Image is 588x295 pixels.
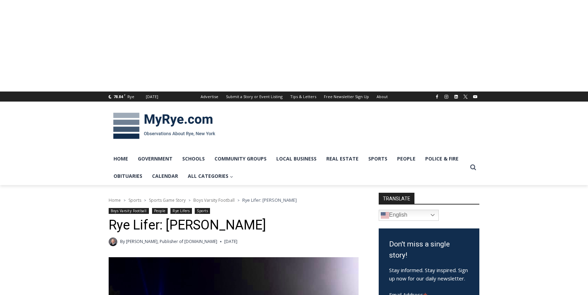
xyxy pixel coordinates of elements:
span: > [188,198,191,203]
a: [PERSON_NAME], Publisher of [DOMAIN_NAME] [126,238,217,244]
a: People [392,150,420,167]
span: > [237,198,240,203]
span: F [124,93,126,97]
a: Home [109,150,133,167]
p: Stay informed. Stay inspired. Sign up now for our daily newsletter. [389,266,469,283]
a: Submit a Story or Event Listing [222,92,286,102]
a: Real Estate [321,150,363,167]
nav: Primary Navigation [109,150,467,185]
time: [DATE] [224,238,237,245]
span: Rye Lifer: [PERSON_NAME] [242,197,297,203]
a: People [152,208,168,214]
img: MyRye.com [109,108,220,144]
nav: Breadcrumbs [109,197,360,203]
a: All Categories [183,167,238,185]
h3: Don't miss a single story! [389,239,469,261]
a: English [379,210,439,221]
a: Advertise [197,92,222,102]
a: Home [109,197,121,203]
a: X [461,93,470,101]
a: YouTube [471,93,479,101]
span: > [124,198,126,203]
a: Community Groups [210,150,271,167]
a: Instagram [442,93,451,101]
span: All Categories [188,172,233,180]
h1: Rye Lifer: [PERSON_NAME] [109,217,360,233]
a: Free Newsletter Sign Up [320,92,373,102]
div: Rye [127,94,134,100]
a: Sports [128,197,141,203]
span: 78.84 [114,94,123,99]
a: Sports Game Story [149,197,186,203]
a: Rye Lifers [170,208,192,214]
strong: TRANSLATE [379,193,414,204]
nav: Secondary Navigation [197,92,392,102]
button: View Search Form [467,161,479,174]
a: Sports [195,208,210,214]
a: Local Business [271,150,321,167]
span: > [144,198,146,203]
a: Linkedin [452,93,460,101]
a: Sports [363,150,392,167]
a: Government [133,150,177,167]
span: By [120,238,125,245]
a: Obituaries [109,167,147,185]
div: [DATE] [146,94,158,100]
a: Schools [177,150,210,167]
a: Calendar [147,167,183,185]
a: Author image [109,237,117,246]
a: Police & Fire [420,150,463,167]
a: Facebook [433,93,441,101]
a: Boys Varsity Football [109,208,149,214]
img: en [381,211,389,219]
a: Boys Varsity Football [193,197,235,203]
a: About [373,92,392,102]
a: Tips & Letters [286,92,320,102]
